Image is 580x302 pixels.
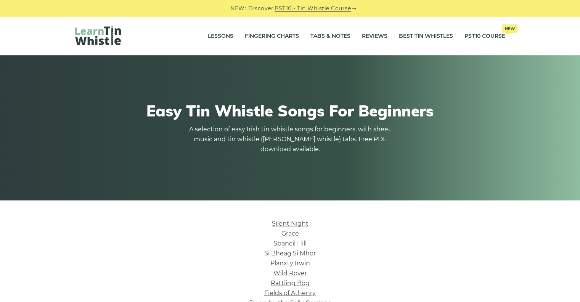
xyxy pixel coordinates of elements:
[272,220,308,227] a: Silent Night
[399,27,453,46] a: Best Tin Whistles
[264,289,316,297] a: Fields of Athenry
[281,230,299,237] a: Grace
[75,102,505,120] h1: Easy Tin Whistle Songs For Beginners
[273,270,307,277] a: Wild Rover
[208,27,233,46] a: Lessons
[245,27,299,46] a: Fingering Charts
[273,240,307,247] a: Spancil Hill
[502,24,517,33] span: New
[362,27,387,46] a: Reviews
[187,124,393,154] p: A selection of easy Irish tin whistle songs for beginners, with sheet music and tin whistle ([PER...
[271,279,310,287] a: Rattling Bog
[464,27,505,46] a: PST10 CourseNew
[264,250,316,257] a: Si­ Bheag Si­ Mhor
[75,26,121,45] img: LearnTinWhistle.com
[270,260,310,267] a: Planxty Irwin
[310,27,350,46] a: Tabs & Notes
